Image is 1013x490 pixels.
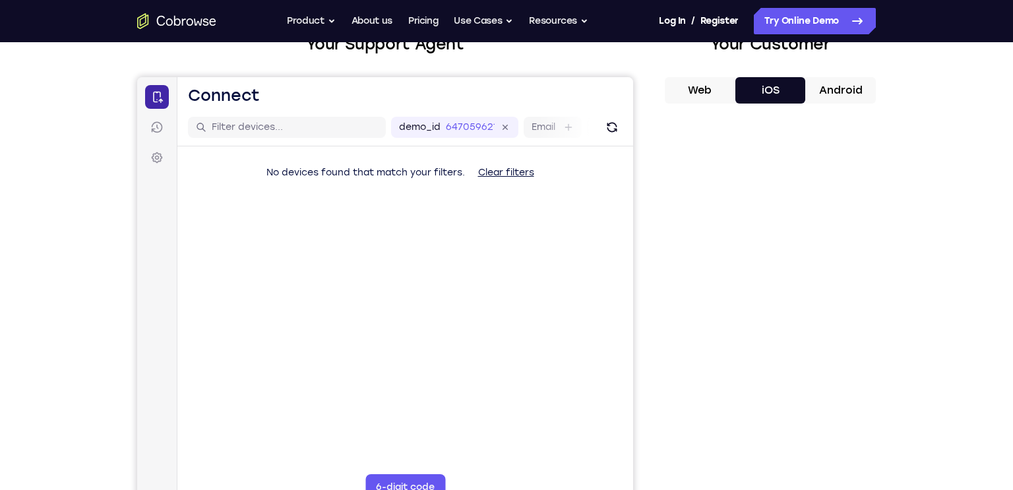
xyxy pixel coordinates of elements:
[454,8,513,34] button: Use Cases
[691,13,695,29] span: /
[735,77,806,104] button: iOS
[129,90,328,101] span: No devices found that match your filters.
[665,32,876,56] h2: Your Customer
[137,32,633,56] h2: Your Support Agent
[659,8,685,34] a: Log In
[352,8,392,34] a: About us
[408,8,439,34] a: Pricing
[700,8,739,34] a: Register
[754,8,876,34] a: Try Online Demo
[330,82,408,109] button: Clear filters
[228,397,308,423] button: 6-digit code
[529,8,588,34] button: Resources
[287,8,336,34] button: Product
[665,77,735,104] button: Web
[805,77,876,104] button: Android
[137,13,216,29] a: Go to the home page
